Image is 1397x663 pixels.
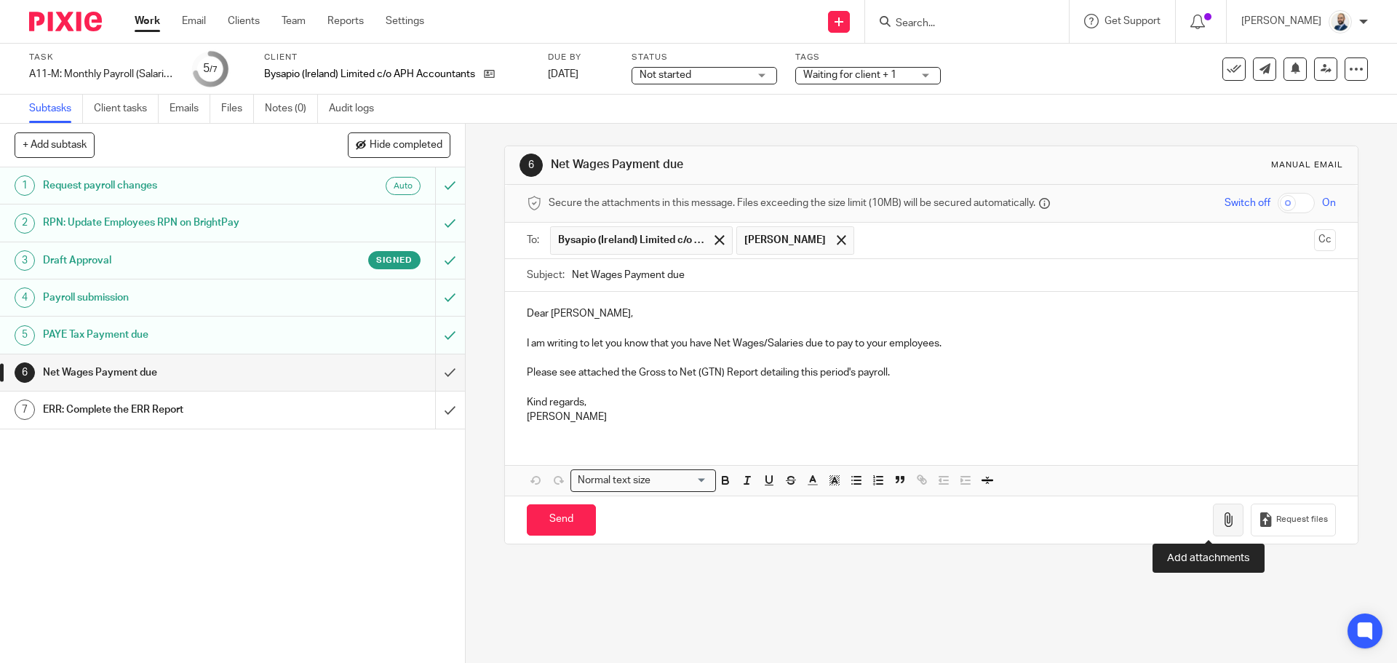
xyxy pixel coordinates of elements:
[29,67,175,82] div: A11-M: Monthly Payroll (Salaried)
[370,140,442,151] span: Hide completed
[15,325,35,346] div: 5
[527,336,1335,351] p: I am writing to let you know that you have Net Wages/Salaries due to pay to your employees.
[29,52,175,63] label: Task
[551,157,963,172] h1: Net Wages Payment due
[655,473,707,488] input: Search for option
[264,52,530,63] label: Client
[640,70,691,80] span: Not started
[527,410,1335,424] p: [PERSON_NAME]
[15,250,35,271] div: 3
[282,14,306,28] a: Team
[15,213,35,234] div: 2
[43,324,295,346] h1: PAYE Tax Payment due
[527,381,1335,410] p: Kind regards,
[43,287,295,309] h1: Payroll submission
[574,473,653,488] span: Normal text size
[29,95,83,123] a: Subtasks
[29,12,102,31] img: Pixie
[94,95,159,123] a: Client tasks
[632,52,777,63] label: Status
[348,132,450,157] button: Hide completed
[558,233,704,247] span: Bysapio (Ireland) Limited c/o APH Accountants Limited
[1241,14,1321,28] p: [PERSON_NAME]
[376,254,413,266] span: Signed
[1276,514,1328,525] span: Request files
[43,362,295,384] h1: Net Wages Payment due
[386,14,424,28] a: Settings
[1105,16,1161,26] span: Get Support
[520,154,543,177] div: 6
[548,52,613,63] label: Due by
[210,65,218,74] small: /7
[894,17,1025,31] input: Search
[170,95,210,123] a: Emails
[15,132,95,157] button: + Add subtask
[43,175,295,196] h1: Request payroll changes
[548,69,578,79] span: [DATE]
[527,504,596,536] input: Send
[1314,229,1336,251] button: Cc
[744,233,826,247] span: [PERSON_NAME]
[15,287,35,308] div: 4
[15,400,35,420] div: 7
[221,95,254,123] a: Files
[570,469,716,492] div: Search for option
[1251,504,1335,536] button: Request files
[1329,10,1352,33] img: Mark%20LI%20profiler.png
[15,362,35,383] div: 6
[386,177,421,195] div: Auto
[203,60,218,77] div: 5
[1225,196,1270,210] span: Switch off
[527,306,1335,321] p: Dear [PERSON_NAME],
[1322,196,1336,210] span: On
[527,233,543,247] label: To:
[527,365,1335,380] p: Please see attached the Gross to Net (GTN) Report detailing this period's payroll.
[327,14,364,28] a: Reports
[527,268,565,282] label: Subject:
[264,67,477,82] p: Bysapio (Ireland) Limited c/o APH Accountants Limited
[228,14,260,28] a: Clients
[329,95,385,123] a: Audit logs
[43,250,295,271] h1: Draft Approval
[182,14,206,28] a: Email
[15,175,35,196] div: 1
[265,95,318,123] a: Notes (0)
[795,52,941,63] label: Tags
[1271,159,1343,171] div: Manual email
[43,212,295,234] h1: RPN: Update Employees RPN on BrightPay
[135,14,160,28] a: Work
[549,196,1035,210] span: Secure the attachments in this message. Files exceeding the size limit (10MB) will be secured aut...
[43,399,295,421] h1: ERR: Complete the ERR Report
[803,70,896,80] span: Waiting for client + 1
